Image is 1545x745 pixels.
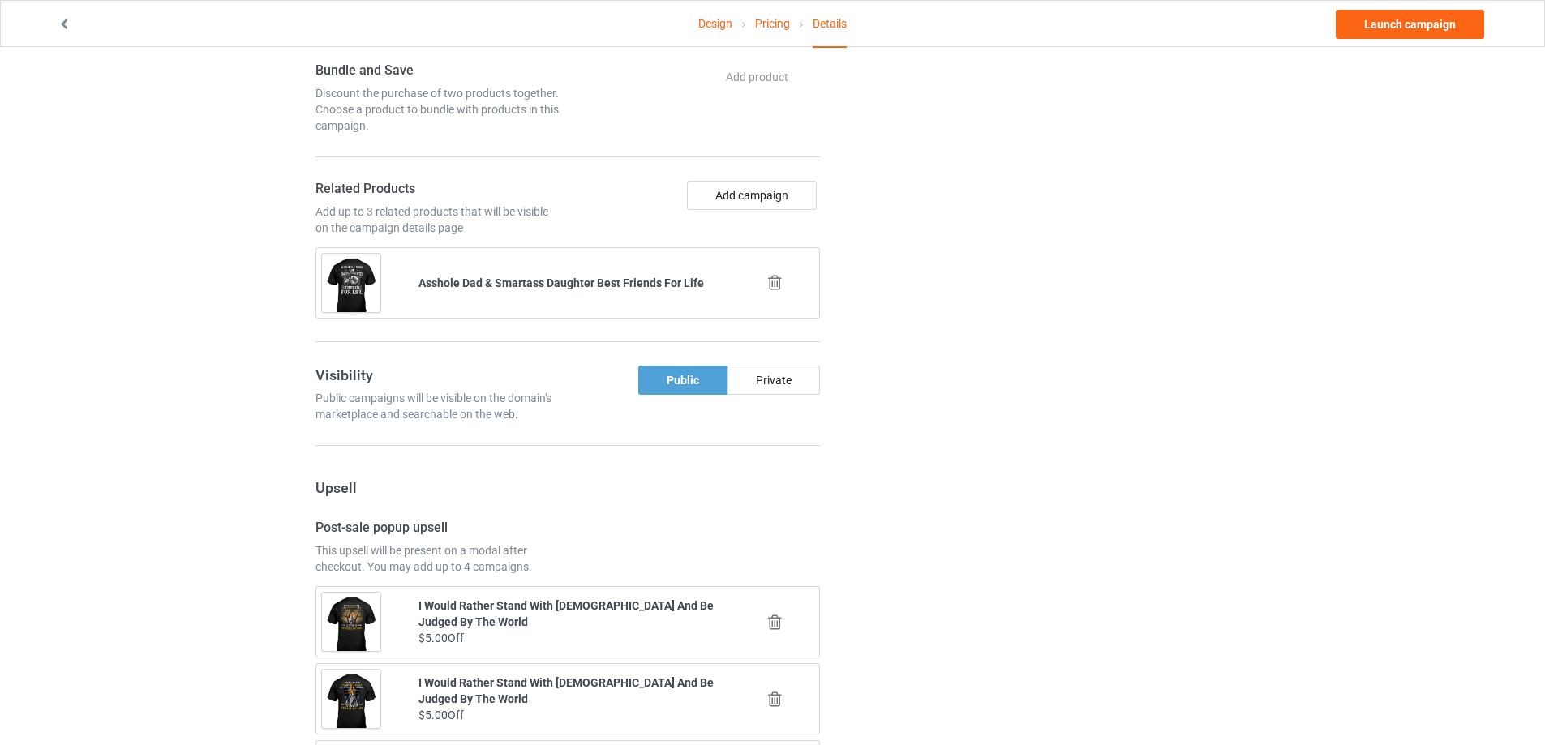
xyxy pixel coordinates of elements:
[315,542,562,575] div: This upsell will be present on a modal after checkout. You may add up to 4 campaigns.
[418,630,717,646] div: $5.00 Off
[418,599,714,628] b: I Would Rather Stand With [DEMOGRAPHIC_DATA] And Be Judged By The World
[315,203,562,236] div: Add up to 3 related products that will be visible on the campaign details page
[315,520,562,537] h4: Post-sale popup upsell
[687,181,817,210] button: Add campaign
[727,366,820,395] div: Private
[315,366,562,384] h3: Visibility
[755,1,790,46] a: Pricing
[418,707,717,723] div: $5.00 Off
[315,181,562,198] h4: Related Products
[418,676,714,705] b: I Would Rather Stand With [DEMOGRAPHIC_DATA] And Be Judged By The World
[418,276,704,289] b: Asshole Dad & Smartass Daughter Best Friends For Life
[813,1,847,48] div: Details
[698,1,732,46] a: Design
[638,366,727,395] div: Public
[315,478,820,497] h3: Upsell
[315,85,562,134] div: Discount the purchase of two products together. Choose a product to bundle with products in this ...
[1336,10,1484,39] a: Launch campaign
[315,390,562,422] div: Public campaigns will be visible on the domain's marketplace and searchable on the web.
[315,62,562,79] h4: Bundle and Save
